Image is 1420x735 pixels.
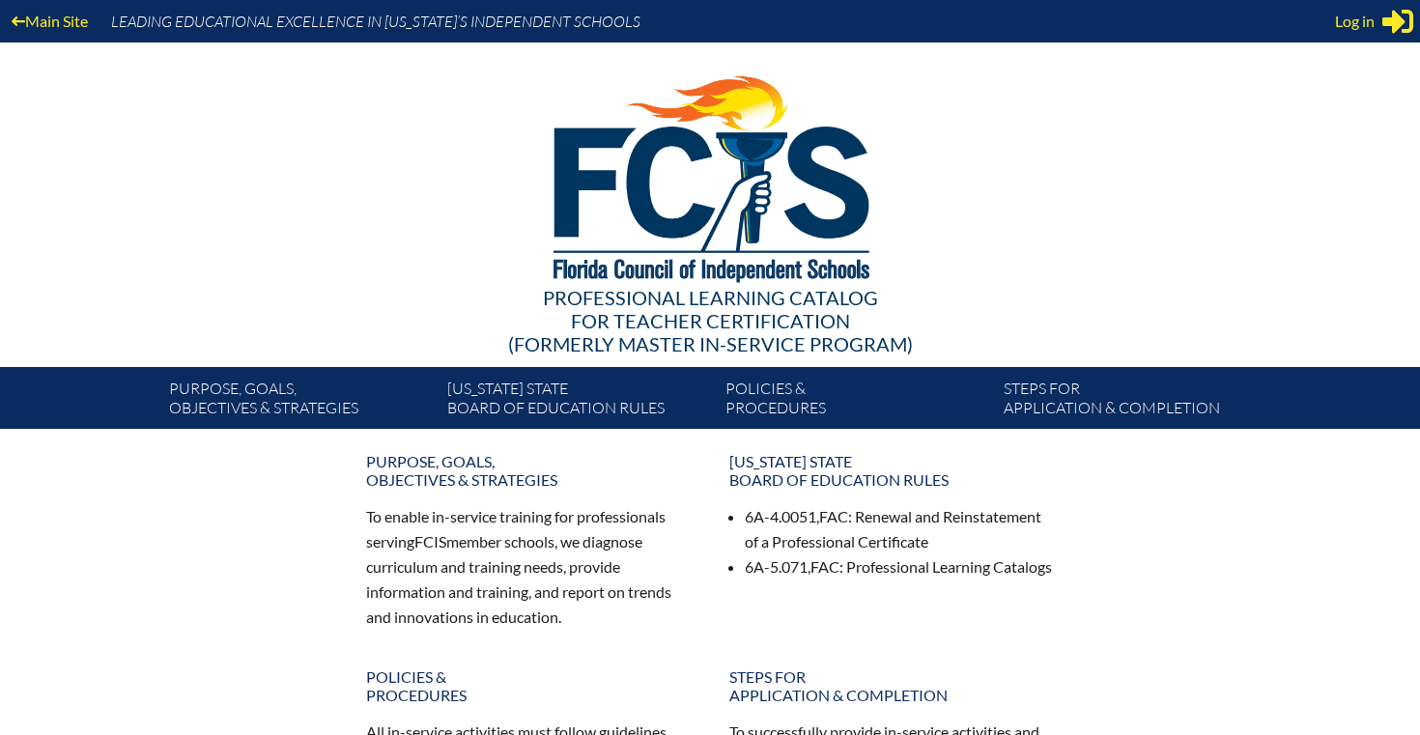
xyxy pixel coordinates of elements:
[1382,6,1413,37] svg: Sign in or register
[996,375,1274,429] a: Steps forapplication & completion
[1335,10,1375,33] span: Log in
[161,375,440,429] a: Purpose, goals,objectives & strategies
[154,286,1266,355] div: Professional Learning Catalog (formerly Master In-service Program)
[4,8,96,34] a: Main Site
[355,660,702,712] a: Policies &Procedures
[355,444,702,496] a: Purpose, goals,objectives & strategies
[745,554,1054,580] li: 6A-5.071, : Professional Learning Catalogs
[366,504,691,629] p: To enable in-service training for professionals serving member schools, we diagnose curriculum an...
[718,375,996,429] a: Policies &Procedures
[718,444,1065,496] a: [US_STATE] StateBoard of Education rules
[440,375,718,429] a: [US_STATE] StateBoard of Education rules
[810,557,839,576] span: FAC
[745,504,1054,554] li: 6A-4.0051, : Renewal and Reinstatement of a Professional Certificate
[414,532,446,551] span: FCIS
[511,42,910,306] img: FCISlogo221.eps
[718,660,1065,712] a: Steps forapplication & completion
[819,507,848,525] span: FAC
[571,309,850,332] span: for Teacher Certification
